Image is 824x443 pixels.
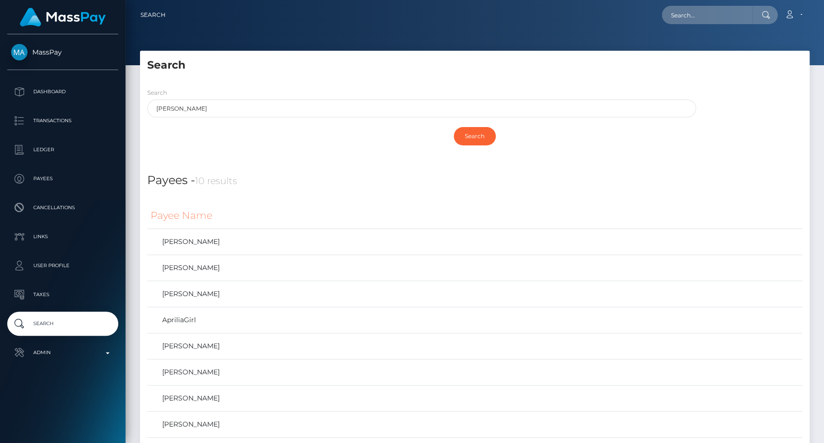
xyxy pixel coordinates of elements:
a: Links [7,225,118,249]
a: Dashboard [7,80,118,104]
th: Payee Name [147,202,802,229]
small: 10 results [195,175,237,186]
p: User Profile [11,258,114,273]
label: Search [147,88,167,97]
img: MassPay [11,44,28,60]
p: Ledger [11,143,114,157]
a: Taxes [7,283,118,307]
a: [PERSON_NAME] [151,417,799,431]
a: [PERSON_NAME] [151,235,799,249]
a: [PERSON_NAME] [151,365,799,379]
p: Payees [11,171,114,186]
p: Dashboard [11,85,114,99]
p: Search [11,316,114,331]
a: Ledger [7,138,118,162]
h4: Payees - [147,172,802,189]
input: Search [454,127,496,145]
a: [PERSON_NAME] [151,391,799,405]
a: Search [140,5,166,25]
a: [PERSON_NAME] [151,287,799,301]
a: Cancellations [7,196,118,220]
a: Admin [7,341,118,365]
input: Search... [662,6,753,24]
a: [PERSON_NAME] [151,261,799,275]
p: Admin [11,345,114,360]
h5: Search [147,58,802,73]
a: User Profile [7,254,118,278]
a: Transactions [7,109,118,133]
a: ApriliaGirl [151,313,799,327]
p: Links [11,229,114,244]
img: MassPay Logo [20,8,106,27]
a: [PERSON_NAME] [151,339,799,353]
p: Taxes [11,287,114,302]
p: Cancellations [11,200,114,215]
a: Payees [7,167,118,191]
a: Search [7,312,118,336]
span: MassPay [7,48,118,57]
input: Enter search term [147,100,696,117]
p: Transactions [11,114,114,128]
